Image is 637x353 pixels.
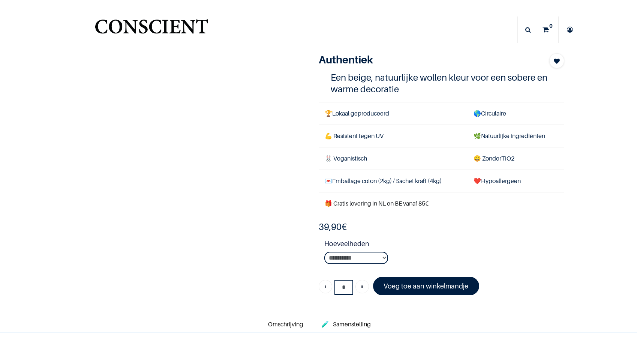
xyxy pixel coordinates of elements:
[93,15,209,45] a: Logo of Conscient.nl
[474,155,501,162] span: 😄 Zonder
[268,320,303,328] span: Omschrijving
[468,125,564,147] td: Natuurlijke ingrediënten
[319,53,528,66] h1: Authentiek
[319,102,468,125] td: Lokaal geproduceerd
[373,277,480,295] a: Voeg toe aan winkelmandje
[537,17,558,43] a: 0
[325,110,332,117] span: 🏆
[474,132,481,140] span: 🌿
[93,15,209,45] img: Conscient.nl
[554,57,560,66] span: Add to wishlist
[549,53,564,68] button: Add to wishlist
[319,221,342,232] span: 39,90
[474,110,481,117] span: 🌎
[325,177,332,185] span: 💌
[468,170,564,192] td: ❤️Hypoallergeen
[384,282,468,290] font: Voeg toe aan winkelmandje
[319,221,347,232] b: €
[321,320,329,328] span: 🧪
[331,72,552,95] h4: Een beige, natuurlijke wollen kleur voor een sobere en warme decoratie
[547,22,555,30] sup: 0
[324,239,564,252] strong: Hoeveelheden
[468,102,564,125] td: Circulaire
[319,170,468,192] td: Emballage coton (2kg) / Sachet kraft (4kg)
[325,132,384,140] span: 💪 Resistent tegen UV
[325,200,429,207] font: 🎁 Gratis levering in NL en BE vanaf 85€
[325,155,367,162] span: 🐰 Veganistisch
[319,280,332,293] a: Verwijder een
[333,320,371,328] span: Samenstelling
[468,147,564,170] td: TiO2
[355,280,369,293] a: Voeg één toe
